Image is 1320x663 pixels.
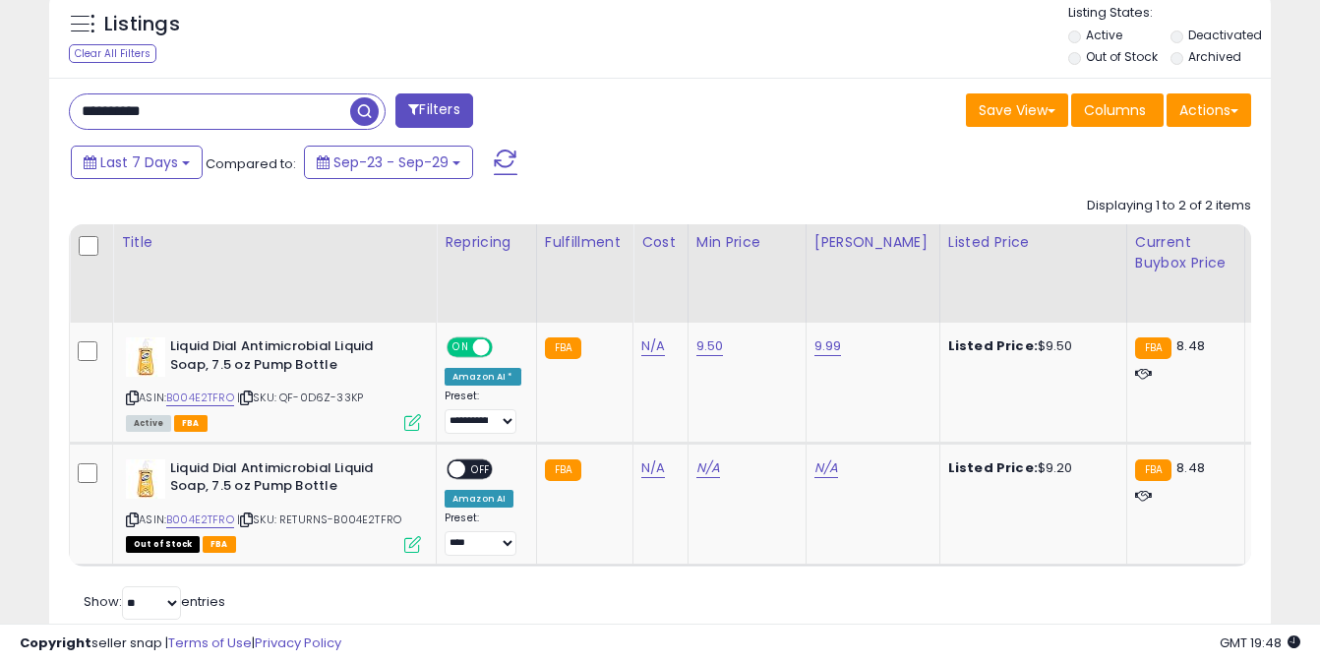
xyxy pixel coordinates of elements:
[100,152,178,172] span: Last 7 Days
[641,336,665,356] a: N/A
[1087,197,1251,215] div: Displaying 1 to 2 of 2 items
[168,633,252,652] a: Terms of Use
[203,536,236,553] span: FBA
[126,459,421,551] div: ASIN:
[255,633,341,652] a: Privacy Policy
[104,11,180,38] h5: Listings
[814,232,931,253] div: [PERSON_NAME]
[20,634,341,653] div: seller snap | |
[449,339,473,356] span: ON
[948,336,1038,355] b: Listed Price:
[490,339,521,356] span: OFF
[966,93,1068,127] button: Save View
[1167,93,1251,127] button: Actions
[1086,48,1158,65] label: Out of Stock
[1188,48,1241,65] label: Archived
[304,146,473,179] button: Sep-23 - Sep-29
[814,458,838,478] a: N/A
[237,390,363,405] span: | SKU: QF-0D6Z-33KP
[1135,459,1171,481] small: FBA
[641,458,665,478] a: N/A
[445,490,513,508] div: Amazon AI
[445,368,521,386] div: Amazon AI *
[1086,27,1122,43] label: Active
[166,512,234,528] a: B004E2TFRO
[1135,232,1236,273] div: Current Buybox Price
[445,232,528,253] div: Repricing
[237,512,401,527] span: | SKU: RETURNS-B004E2TFRO
[126,337,165,377] img: 41Niw+motCS._SL40_.jpg
[1071,93,1164,127] button: Columns
[395,93,472,128] button: Filters
[71,146,203,179] button: Last 7 Days
[1135,337,1171,359] small: FBA
[1188,27,1262,43] label: Deactivated
[126,337,421,429] div: ASIN:
[696,232,798,253] div: Min Price
[69,44,156,63] div: Clear All Filters
[545,232,625,253] div: Fulfillment
[445,390,521,434] div: Preset:
[333,152,449,172] span: Sep-23 - Sep-29
[445,512,521,556] div: Preset:
[20,633,91,652] strong: Copyright
[948,459,1111,477] div: $9.20
[1084,100,1146,120] span: Columns
[166,390,234,406] a: B004E2TFRO
[1176,458,1205,477] span: 8.48
[170,337,409,379] b: Liquid Dial Antimicrobial Liquid Soap, 7.5 oz Pump Bottle
[126,459,165,499] img: 41Niw+motCS._SL40_.jpg
[126,415,171,432] span: All listings currently available for purchase on Amazon
[170,459,409,501] b: Liquid Dial Antimicrobial Liquid Soap, 7.5 oz Pump Bottle
[545,337,581,359] small: FBA
[465,460,497,477] span: OFF
[1220,633,1300,652] span: 2025-10-7 19:48 GMT
[84,592,225,611] span: Show: entries
[641,232,680,253] div: Cost
[174,415,208,432] span: FBA
[126,536,200,553] span: All listings that are currently out of stock and unavailable for purchase on Amazon
[1068,4,1271,23] p: Listing States:
[948,458,1038,477] b: Listed Price:
[206,154,296,173] span: Compared to:
[948,337,1111,355] div: $9.50
[121,232,428,253] div: Title
[696,336,724,356] a: 9.50
[814,336,842,356] a: 9.99
[545,459,581,481] small: FBA
[696,458,720,478] a: N/A
[1176,336,1205,355] span: 8.48
[948,232,1118,253] div: Listed Price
